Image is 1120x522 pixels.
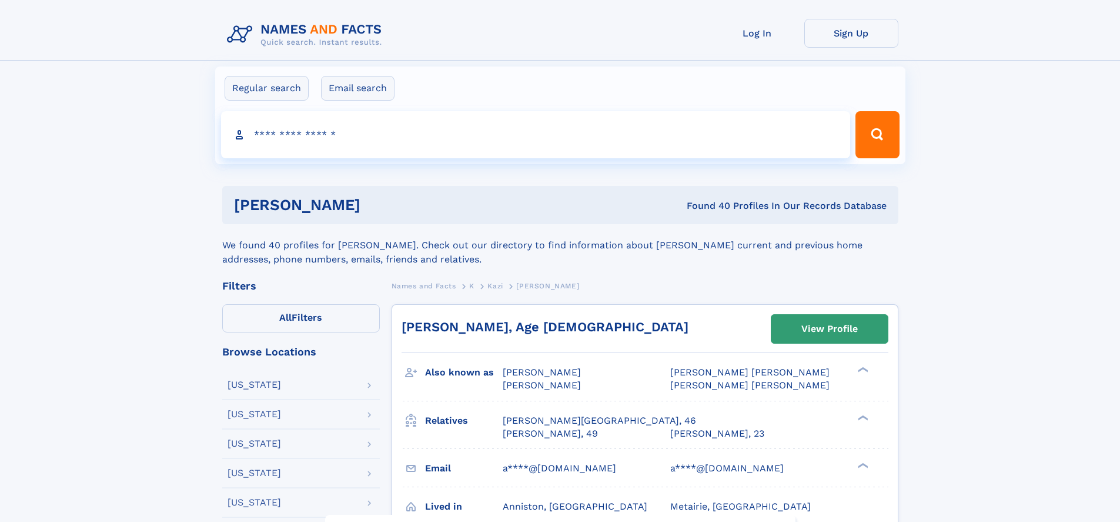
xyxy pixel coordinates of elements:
div: ❯ [855,366,869,374]
div: Browse Locations [222,347,380,357]
button: Search Button [855,111,899,158]
a: [PERSON_NAME], 23 [670,427,764,440]
a: View Profile [771,315,888,343]
span: All [279,312,292,323]
img: Logo Names and Facts [222,19,392,51]
label: Filters [222,304,380,333]
div: We found 40 profiles for [PERSON_NAME]. Check out our directory to find information about [PERSON... [222,224,898,267]
div: ❯ [855,414,869,421]
a: Kazi [487,278,503,293]
a: [PERSON_NAME], 49 [503,427,598,440]
a: [PERSON_NAME], Age [DEMOGRAPHIC_DATA] [402,320,688,334]
a: Names and Facts [392,278,456,293]
h3: Also known as [425,363,503,383]
div: [US_STATE] [228,468,281,478]
div: Filters [222,281,380,291]
span: Kazi [487,282,503,290]
h3: Lived in [425,497,503,517]
div: [US_STATE] [228,439,281,448]
a: K [469,278,474,293]
span: Metairie, [GEOGRAPHIC_DATA] [670,501,811,512]
label: Regular search [225,76,309,101]
h1: [PERSON_NAME] [234,198,524,212]
h3: Email [425,458,503,478]
a: Sign Up [804,19,898,48]
label: Email search [321,76,394,101]
span: K [469,282,474,290]
span: [PERSON_NAME] [503,367,581,378]
span: [PERSON_NAME] [PERSON_NAME] [670,367,830,378]
span: [PERSON_NAME] [516,282,579,290]
div: ❯ [855,461,869,469]
h3: Relatives [425,411,503,431]
a: [PERSON_NAME][GEOGRAPHIC_DATA], 46 [503,414,696,427]
div: View Profile [801,315,858,343]
div: [US_STATE] [228,498,281,507]
span: [PERSON_NAME] [PERSON_NAME] [670,380,830,391]
div: [US_STATE] [228,410,281,419]
span: Anniston, [GEOGRAPHIC_DATA] [503,501,647,512]
input: search input [221,111,851,158]
a: Log In [710,19,804,48]
div: Found 40 Profiles In Our Records Database [523,200,887,212]
div: [US_STATE] [228,380,281,390]
span: [PERSON_NAME] [503,380,581,391]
